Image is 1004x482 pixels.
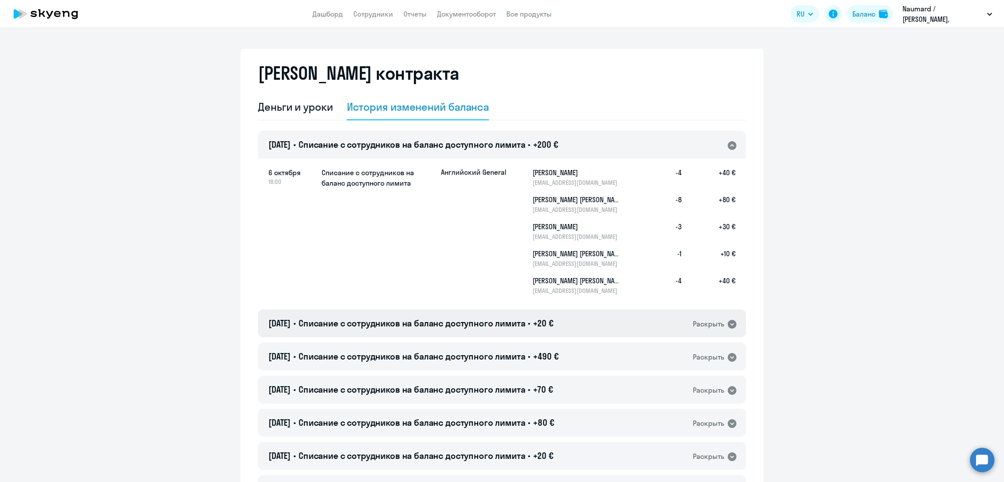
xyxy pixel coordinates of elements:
[533,384,553,395] span: +70 €
[533,260,622,268] p: [EMAIL_ADDRESS][DOMAIN_NAME]
[528,450,530,461] span: •
[852,9,875,19] div: Баланс
[293,318,296,329] span: •
[293,384,296,395] span: •
[506,10,552,18] a: Все продукты
[268,318,291,329] span: [DATE]
[533,248,622,259] h5: [PERSON_NAME] [PERSON_NAME]
[533,351,558,362] span: +490 €
[268,167,315,178] span: 6 октября
[268,384,291,395] span: [DATE]
[293,417,296,428] span: •
[693,418,724,429] div: Раскрыть
[693,352,724,363] div: Раскрыть
[654,248,682,268] h5: -1
[298,384,526,395] span: Списание с сотрудников на баланс доступного лимита
[654,275,682,295] h5: -4
[528,318,530,329] span: •
[533,194,622,205] h5: [PERSON_NAME] [PERSON_NAME]
[682,221,736,241] h5: +30 €
[682,167,736,187] h5: +40 €
[533,167,622,178] h5: [PERSON_NAME]
[847,5,893,23] button: Балансbalance
[298,318,526,329] span: Списание с сотрудников на баланс доступного лимита
[528,351,530,362] span: •
[533,206,622,214] p: [EMAIL_ADDRESS][DOMAIN_NAME]
[533,287,622,295] p: [EMAIL_ADDRESS][DOMAIN_NAME]
[312,10,343,18] a: Дашборд
[268,450,291,461] span: [DATE]
[322,167,434,188] h5: Списание с сотрудников на баланс доступного лимита
[797,9,804,19] span: RU
[298,417,526,428] span: Списание с сотрудников на баланс доступного лимита
[268,139,291,150] span: [DATE]
[268,417,291,428] span: [DATE]
[533,417,554,428] span: +80 €
[533,221,622,232] h5: [PERSON_NAME]
[441,167,506,177] p: Английский General
[654,167,682,187] h5: -4
[533,450,553,461] span: +20 €
[533,275,622,286] h5: [PERSON_NAME] [PERSON_NAME]
[533,179,622,187] p: [EMAIL_ADDRESS][DOMAIN_NAME]
[293,351,296,362] span: •
[528,417,530,428] span: •
[693,319,724,329] div: Раскрыть
[528,384,530,395] span: •
[293,139,296,150] span: •
[533,233,622,241] p: [EMAIL_ADDRESS][DOMAIN_NAME]
[693,385,724,396] div: Раскрыть
[268,178,315,186] span: 18:00
[682,275,736,295] h5: +40 €
[258,100,333,114] div: Деньги и уроки
[404,10,427,18] a: Отчеты
[533,318,553,329] span: +20 €
[528,139,530,150] span: •
[693,451,724,462] div: Раскрыть
[347,100,489,114] div: История изменений баланса
[654,221,682,241] h5: -3
[902,3,984,24] p: Naumard / [PERSON_NAME], [PERSON_NAME]
[654,194,682,214] h5: -8
[268,351,291,362] span: [DATE]
[298,351,526,362] span: Списание с сотрудников на баланс доступного лимита
[790,5,819,23] button: RU
[258,63,459,84] h2: [PERSON_NAME] контракта
[898,3,997,24] button: Naumard / [PERSON_NAME], [PERSON_NAME]
[533,139,558,150] span: +200 €
[879,10,888,18] img: balance
[682,194,736,214] h5: +80 €
[682,248,736,268] h5: +10 €
[293,450,296,461] span: •
[437,10,496,18] a: Документооборот
[298,139,526,150] span: Списание с сотрудников на баланс доступного лимита
[353,10,393,18] a: Сотрудники
[298,450,526,461] span: Списание с сотрудников на баланс доступного лимита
